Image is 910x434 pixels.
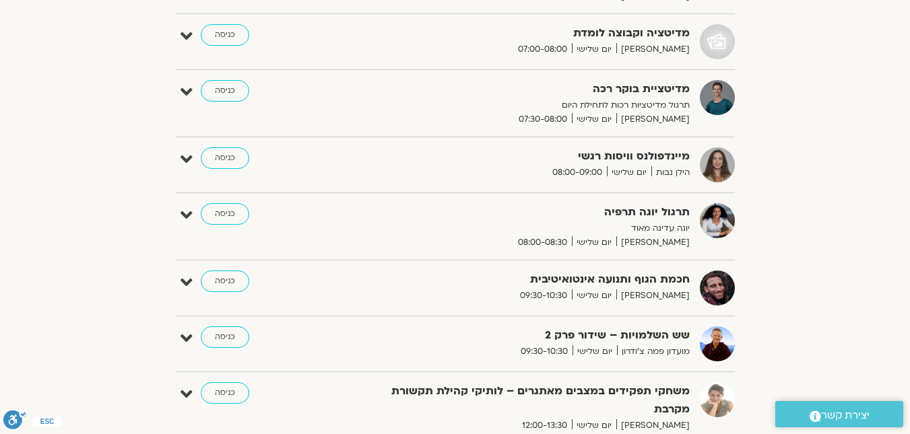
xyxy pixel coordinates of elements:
[513,42,572,57] span: 07:00-08:00
[360,24,690,42] strong: מדיטציה וקבוצה לומדת
[360,326,690,345] strong: שש השלמויות – שידור פרק 2
[201,80,249,102] a: כניסה
[201,203,249,225] a: כניסה
[360,270,690,289] strong: חכמת הגוף ותנועה אינטואיטיבית
[616,236,690,250] span: [PERSON_NAME]
[201,270,249,292] a: כניסה
[360,98,690,112] p: תרגול מדיטציות רכות לתחילת היום
[360,203,690,221] strong: תרגול יוגה תרפיה
[360,80,690,98] strong: מדיטציית בוקר רכה
[548,166,607,180] span: 08:00-09:00
[775,401,903,427] a: יצירת קשר
[607,166,651,180] span: יום שלישי
[515,289,572,303] span: 09:30-10:30
[201,326,249,348] a: כניסה
[821,406,870,425] span: יצירת קשר
[360,147,690,166] strong: מיינדפולנס וויסות רגשי
[651,166,690,180] span: הילן נבות
[360,382,690,419] strong: משחקי תפקידים במצבים מאתגרים – לותיקי קהילת תקשורת מקרבת
[513,236,572,250] span: 08:00-08:30
[572,42,616,57] span: יום שלישי
[617,345,690,359] span: מועדון פמה צ'ודרון
[572,236,616,250] span: יום שלישי
[201,382,249,404] a: כניסה
[572,112,616,126] span: יום שלישי
[616,42,690,57] span: [PERSON_NAME]
[360,221,690,236] p: יוגה עדינה מאוד
[516,345,573,359] span: 09:30-10:30
[201,24,249,46] a: כניסה
[616,289,690,303] span: [PERSON_NAME]
[517,419,572,433] span: 12:00-13:30
[572,289,616,303] span: יום שלישי
[616,112,690,126] span: [PERSON_NAME]
[573,345,617,359] span: יום שלישי
[572,419,616,433] span: יום שלישי
[616,419,690,433] span: [PERSON_NAME]
[514,112,572,126] span: 07:30-08:00
[201,147,249,169] a: כניסה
